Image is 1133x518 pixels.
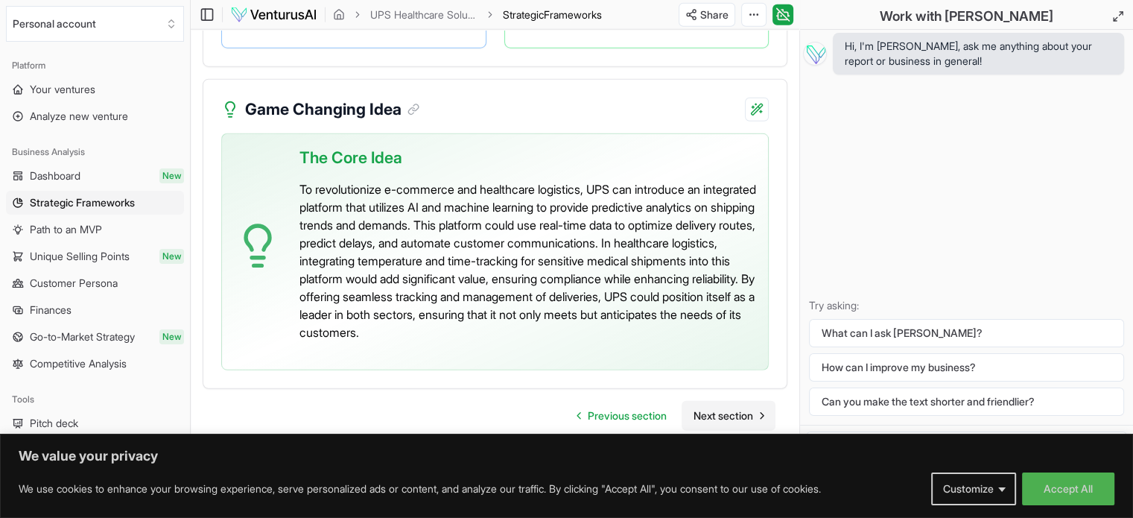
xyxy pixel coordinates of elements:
span: Frameworks [544,8,602,21]
span: Path to an MVP [30,222,102,237]
button: What can I ask [PERSON_NAME]? [809,319,1124,347]
a: Go-to-Market StrategyNew [6,325,184,349]
img: logo [230,6,317,24]
a: Competitive Analysis [6,352,184,376]
span: Strategic Frameworks [30,195,135,210]
a: DashboardNew [6,164,184,188]
a: Your ventures [6,78,184,101]
p: To revolutionize e-commerce and healthcare logistics, UPS can introduce an integrated platform th... [299,180,756,341]
span: Pitch deck [30,416,78,431]
a: Customer Persona [6,271,184,295]
span: Previous section [588,408,667,423]
div: Platform [6,54,184,78]
button: Can you make the text shorter and friendlier? [809,388,1124,416]
h2: Work with [PERSON_NAME] [880,6,1053,27]
span: Your ventures [30,82,95,97]
div: Business Analysis [6,140,184,164]
a: UPS Healthcare Solutions [370,7,477,22]
span: Next section [694,408,753,423]
span: The Core Idea [299,146,402,170]
a: Go to next page [682,401,775,431]
p: Try asking: [809,298,1124,313]
span: Competitive Analysis [30,356,127,371]
span: Share [700,7,729,22]
span: New [159,168,184,183]
span: Finances [30,303,72,318]
span: Go-to-Market Strategy [30,329,135,344]
nav: pagination [565,401,775,431]
button: Accept All [1022,473,1114,505]
a: Path to an MVP [6,218,184,241]
div: Tools [6,388,184,411]
a: Strategic Frameworks [6,191,184,215]
span: New [159,329,184,344]
a: Unique Selling PointsNew [6,244,184,268]
span: Analyze new venture [30,109,128,124]
p: We use cookies to enhance your browsing experience, serve personalized ads or content, and analyz... [19,480,821,498]
img: Vera [803,42,827,66]
button: How can I improve my business? [809,353,1124,382]
a: Go to previous page [565,401,679,431]
a: Analyze new venture [6,104,184,128]
span: New [159,249,184,264]
span: StrategicFrameworks [503,7,602,22]
span: Dashboard [30,168,80,183]
h3: Game Changing Idea [245,98,419,121]
nav: breadcrumb [333,7,602,22]
span: Unique Selling Points [30,249,130,264]
a: Finances [6,298,184,322]
span: Customer Persona [30,276,118,291]
button: Select an organization [6,6,184,42]
button: Customize [931,473,1016,505]
p: We value your privacy [19,447,1114,465]
button: Share [679,3,735,27]
span: Hi, I'm [PERSON_NAME], ask me anything about your report or business in general! [845,39,1112,69]
a: Pitch deck [6,411,184,435]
